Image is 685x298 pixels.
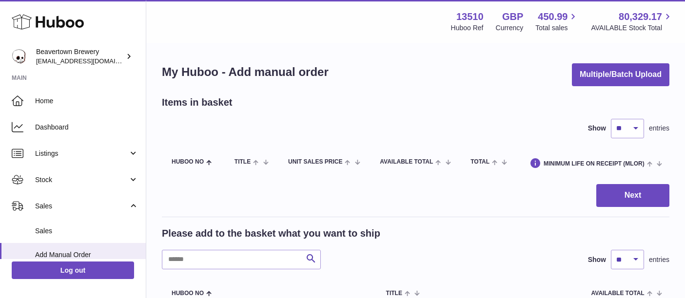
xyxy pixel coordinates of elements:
[544,161,645,167] span: Minimum Life On Receipt (MLOR)
[591,10,673,33] a: 80,329.17 AVAILABLE Stock Total
[596,184,669,207] button: Next
[451,23,484,33] div: Huboo Ref
[649,124,669,133] span: entries
[35,123,138,132] span: Dashboard
[172,290,204,297] span: Huboo no
[591,290,645,297] span: AVAILABLE Total
[35,226,138,236] span: Sales
[572,63,669,86] button: Multiple/Batch Upload
[162,64,329,80] h1: My Huboo - Add manual order
[496,23,524,33] div: Currency
[619,10,662,23] span: 80,329.17
[588,124,606,133] label: Show
[288,159,342,165] span: Unit Sales Price
[162,227,380,240] h2: Please add to the basket what you want to ship
[380,159,433,165] span: AVAILABLE Total
[12,261,134,279] a: Log out
[235,159,251,165] span: Title
[35,149,128,158] span: Listings
[535,23,579,33] span: Total sales
[12,49,26,64] img: internalAdmin-13510@internal.huboo.com
[35,175,128,185] span: Stock
[535,10,579,33] a: 450.99 Total sales
[35,202,128,211] span: Sales
[35,250,138,260] span: Add Manual Order
[538,10,568,23] span: 450.99
[386,290,402,297] span: Title
[162,96,233,109] h2: Items in basket
[36,57,143,65] span: [EMAIL_ADDRESS][DOMAIN_NAME]
[172,159,204,165] span: Huboo no
[591,23,673,33] span: AVAILABLE Stock Total
[36,47,124,66] div: Beavertown Brewery
[649,255,669,264] span: entries
[502,10,523,23] strong: GBP
[470,159,489,165] span: Total
[456,10,484,23] strong: 13510
[588,255,606,264] label: Show
[35,96,138,106] span: Home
